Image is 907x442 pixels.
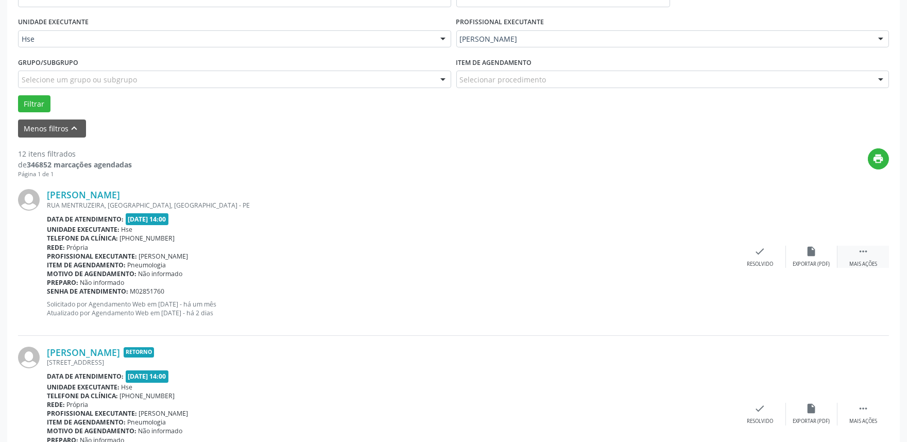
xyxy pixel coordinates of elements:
b: Motivo de agendamento: [47,427,136,435]
div: Página 1 de 1 [18,170,132,179]
a: [PERSON_NAME] [47,347,120,358]
span: [DATE] 14:00 [126,213,169,225]
b: Unidade executante: [47,383,119,392]
b: Preparo: [47,278,78,287]
span: [DATE] 14:00 [126,370,169,382]
b: Data de atendimento: [47,215,124,224]
span: Pneumologia [128,418,166,427]
b: Senha de atendimento: [47,287,128,296]
span: Hse [122,383,133,392]
i: print [873,153,884,164]
b: Rede: [47,243,65,252]
img: img [18,347,40,368]
b: Profissional executante: [47,252,137,261]
img: img [18,189,40,211]
label: Item de agendamento [456,55,532,71]
i: check [755,403,766,414]
span: Própria [67,400,89,409]
span: [PERSON_NAME] [139,409,189,418]
div: Exportar (PDF) [793,261,830,268]
label: Grupo/Subgrupo [18,55,78,71]
span: Retorno [124,347,154,358]
span: [PERSON_NAME] [460,34,868,44]
button: Menos filtroskeyboard_arrow_up [18,120,86,138]
b: Telefone da clínica: [47,234,118,243]
div: de [18,159,132,170]
span: Hse [122,225,133,234]
span: Selecione um grupo ou subgrupo [22,74,137,85]
div: [STREET_ADDRESS] [47,358,734,367]
span: [PHONE_NUMBER] [120,234,175,243]
span: Não informado [80,278,125,287]
div: Mais ações [849,418,877,425]
b: Data de atendimento: [47,372,124,381]
span: [PERSON_NAME] [139,252,189,261]
span: Não informado [139,427,183,435]
b: Telefone da clínica: [47,392,118,400]
div: Mais ações [849,261,877,268]
i:  [858,403,869,414]
i: check [755,246,766,257]
b: Motivo de agendamento: [47,269,136,278]
span: Própria [67,243,89,252]
div: RUA MENTRUZEIRA, [GEOGRAPHIC_DATA], [GEOGRAPHIC_DATA] - PE [47,201,734,210]
span: Hse [22,34,430,44]
span: M02851760 [130,287,165,296]
label: PROFISSIONAL EXECUTANTE [456,14,544,30]
b: Item de agendamento: [47,261,126,269]
b: Profissional executante: [47,409,137,418]
span: Não informado [139,269,183,278]
span: [PHONE_NUMBER] [120,392,175,400]
i: keyboard_arrow_up [69,123,80,134]
div: 12 itens filtrados [18,148,132,159]
div: Exportar (PDF) [793,418,830,425]
p: Solicitado por Agendamento Web em [DATE] - há um mês Atualizado por Agendamento Web em [DATE] - h... [47,300,734,317]
button: Filtrar [18,95,50,113]
i: insert_drive_file [806,246,817,257]
div: Resolvido [747,261,773,268]
b: Unidade executante: [47,225,119,234]
strong: 346852 marcações agendadas [27,160,132,169]
label: UNIDADE EXECUTANTE [18,14,89,30]
i:  [858,246,869,257]
button: print [868,148,889,169]
b: Rede: [47,400,65,409]
b: Item de agendamento: [47,418,126,427]
span: Pneumologia [128,261,166,269]
div: Resolvido [747,418,773,425]
i: insert_drive_file [806,403,817,414]
a: [PERSON_NAME] [47,189,120,200]
span: Selecionar procedimento [460,74,546,85]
